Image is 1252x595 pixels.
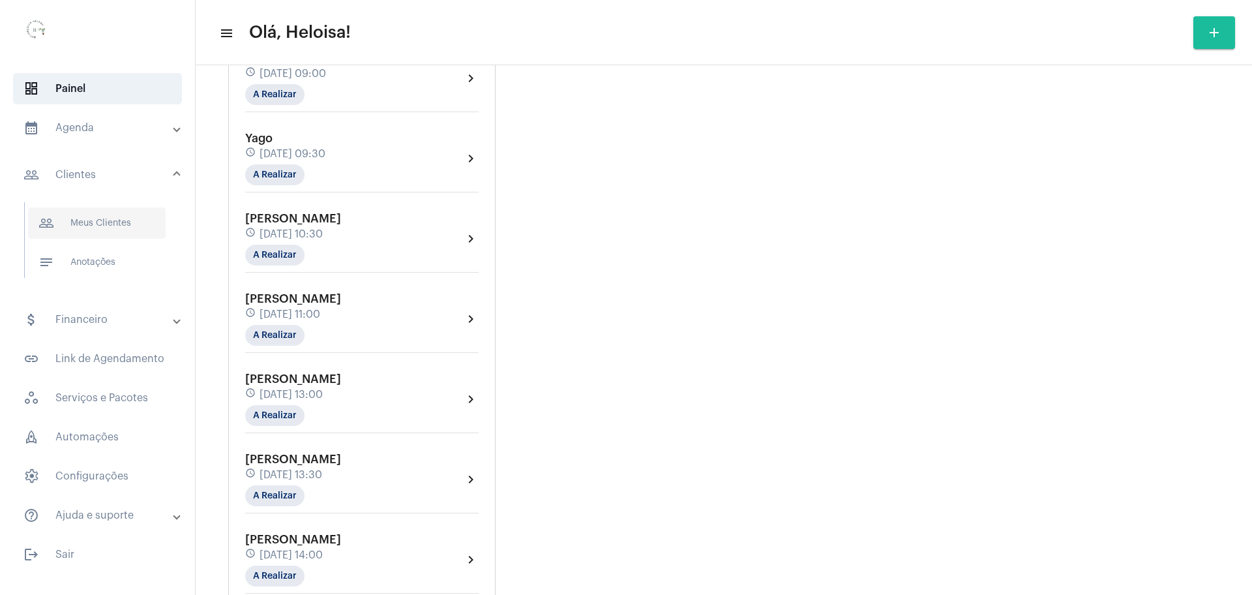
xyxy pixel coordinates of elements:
mat-icon: chevron_right [463,311,479,327]
span: Automações [13,421,182,453]
mat-panel-title: Ajuda e suporte [23,508,174,523]
span: Link de Agendamento [13,343,182,374]
span: [DATE] 09:00 [260,68,326,80]
span: [PERSON_NAME] [245,293,341,305]
mat-expansion-panel-header: sidenav iconAjuda e suporte [8,500,195,531]
mat-chip: A Realizar [245,405,305,426]
mat-chip: A Realizar [245,245,305,266]
span: Anotações [28,247,166,278]
span: [DATE] 10:30 [260,228,323,240]
mat-chip: A Realizar [245,164,305,185]
mat-icon: schedule [245,227,257,241]
mat-chip: A Realizar [245,325,305,346]
mat-panel-title: Clientes [23,167,174,183]
span: [PERSON_NAME] [245,453,341,465]
mat-icon: schedule [245,147,257,161]
mat-icon: sidenav icon [219,25,232,41]
mat-icon: sidenav icon [23,120,39,136]
span: [DATE] 09:30 [260,148,325,160]
mat-icon: schedule [245,67,257,81]
span: [PERSON_NAME] [245,373,341,385]
mat-panel-title: Financeiro [23,312,174,328]
span: [PERSON_NAME] [245,534,341,545]
mat-chip: A Realizar [245,566,305,587]
span: sidenav icon [23,468,39,484]
mat-icon: sidenav icon [38,215,54,231]
span: [DATE] 13:00 [260,389,323,401]
span: [PERSON_NAME] [245,213,341,224]
mat-icon: schedule [245,468,257,482]
span: Sair [13,539,182,570]
mat-icon: chevron_right [463,231,479,247]
mat-icon: sidenav icon [23,508,39,523]
span: Olá, Heloisa! [249,22,351,43]
span: [DATE] 11:00 [260,309,320,320]
mat-icon: chevron_right [463,552,479,568]
mat-expansion-panel-header: sidenav iconAgenda [8,112,195,144]
mat-icon: sidenav icon [23,312,39,328]
span: Painel [13,73,182,104]
img: 0d939d3e-dcd2-0964-4adc-7f8e0d1a206f.png [10,7,63,59]
span: [DATE] 13:30 [260,469,322,481]
mat-icon: schedule [245,307,257,322]
span: Serviços e Pacotes [13,382,182,414]
mat-icon: sidenav icon [23,547,39,562]
mat-icon: sidenav icon [23,167,39,183]
mat-icon: add [1206,25,1222,40]
mat-icon: sidenav icon [38,254,54,270]
mat-icon: sidenav icon [23,351,39,367]
div: sidenav iconClientes [8,196,195,296]
mat-chip: A Realizar [245,84,305,105]
mat-icon: chevron_right [463,151,479,166]
mat-icon: schedule [245,548,257,562]
mat-expansion-panel-header: sidenav iconClientes [8,154,195,196]
span: [DATE] 14:00 [260,549,323,561]
mat-icon: schedule [245,388,257,402]
span: sidenav icon [23,429,39,445]
mat-panel-title: Agenda [23,120,174,136]
span: sidenav icon [23,390,39,406]
mat-expansion-panel-header: sidenav iconFinanceiro [8,304,195,335]
span: Meus Clientes [28,207,166,239]
span: sidenav icon [23,81,39,97]
span: Configurações [13,461,182,492]
mat-icon: chevron_right [463,70,479,86]
mat-icon: chevron_right [463,391,479,407]
mat-chip: A Realizar [245,485,305,506]
mat-icon: chevron_right [463,472,479,487]
span: Yago [245,132,273,144]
